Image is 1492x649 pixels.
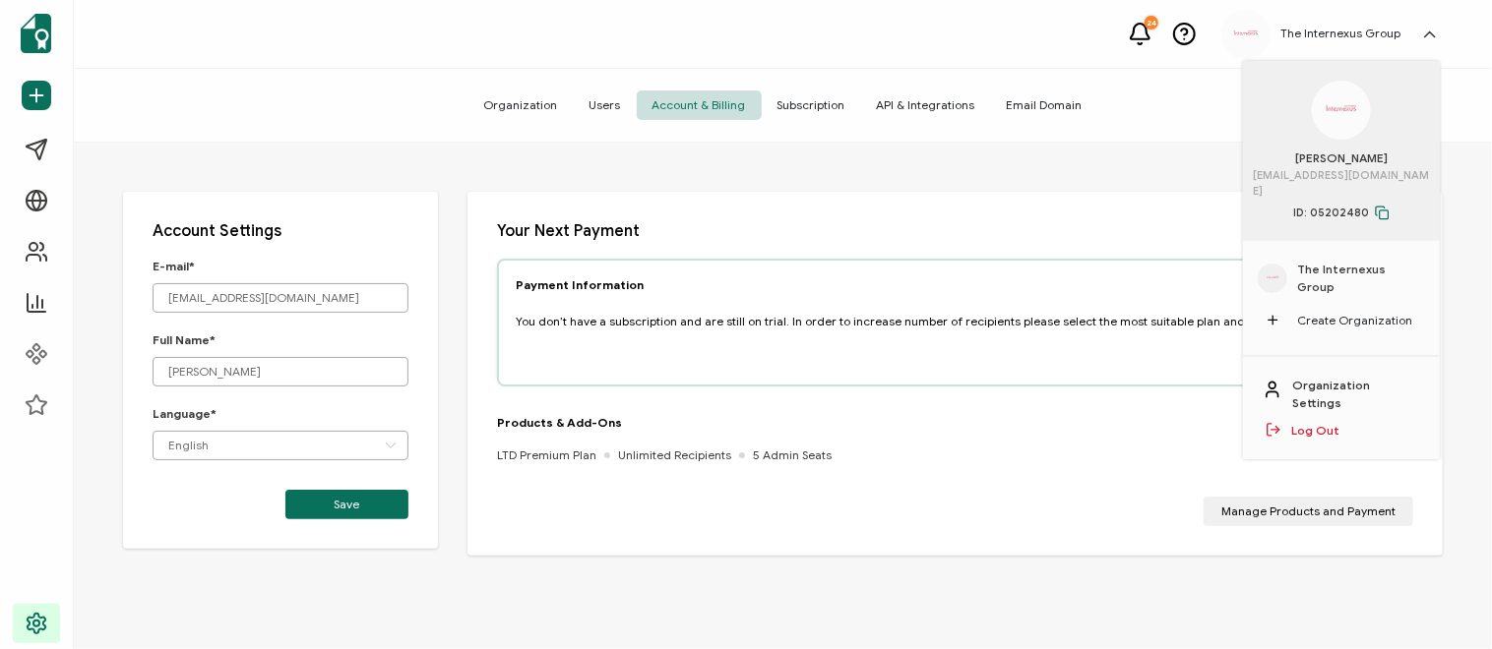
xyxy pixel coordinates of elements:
[497,447,596,462] span: LTD Premium Plan
[21,14,51,53] img: sertifier-logomark-colored.svg
[1291,422,1339,440] a: Log Out
[1204,497,1413,526] button: Manage Products and Payment
[861,90,991,120] span: API & Integrations
[618,447,731,462] span: Unlimited Recipients
[574,90,637,120] span: Users
[1266,274,1280,282] img: 9871a9dd-a14d-44ad-a85b-e025478b801b.png
[153,259,408,273] p: E-mail*
[1295,149,1388,167] span: [PERSON_NAME]
[1394,555,1492,649] iframe: Chat Widget
[1323,100,1360,119] img: 9871a9dd-a14d-44ad-a85b-e025478b801b.png
[1231,27,1261,41] img: 9871a9dd-a14d-44ad-a85b-e025478b801b.png
[516,277,644,292] p: Payment Information
[753,447,832,462] span: 5 Admin Seats
[1292,377,1420,412] a: Organization Settings
[153,332,408,347] p: Full Name*
[153,406,408,421] p: Language*
[762,90,861,120] span: Subscription
[637,90,762,120] span: Account & Billing
[1294,204,1390,221] span: ID: 05202480
[497,221,1413,241] p: Your Next Payment
[1221,505,1396,517] span: Manage Products and Payment
[1297,261,1425,296] span: The Internexus Group
[991,90,1098,120] span: Email Domain
[516,314,1298,328] p: You don’t have a subscription and are still on trial. In order to increase number of recipients p...
[335,499,360,510] span: Save
[468,90,574,120] span: Organization
[1145,16,1158,29] div: 24
[1297,312,1412,329] span: Create Organization
[153,283,408,313] input: E-mail
[285,490,408,519] button: Save
[153,221,408,241] p: Account Settings
[497,415,832,430] p: Products & Add-Ons
[1280,27,1400,40] h5: The Internexus Group
[153,431,408,460] input: Language
[153,357,408,386] input: Full Name
[1253,167,1430,200] span: [EMAIL_ADDRESS][DOMAIN_NAME]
